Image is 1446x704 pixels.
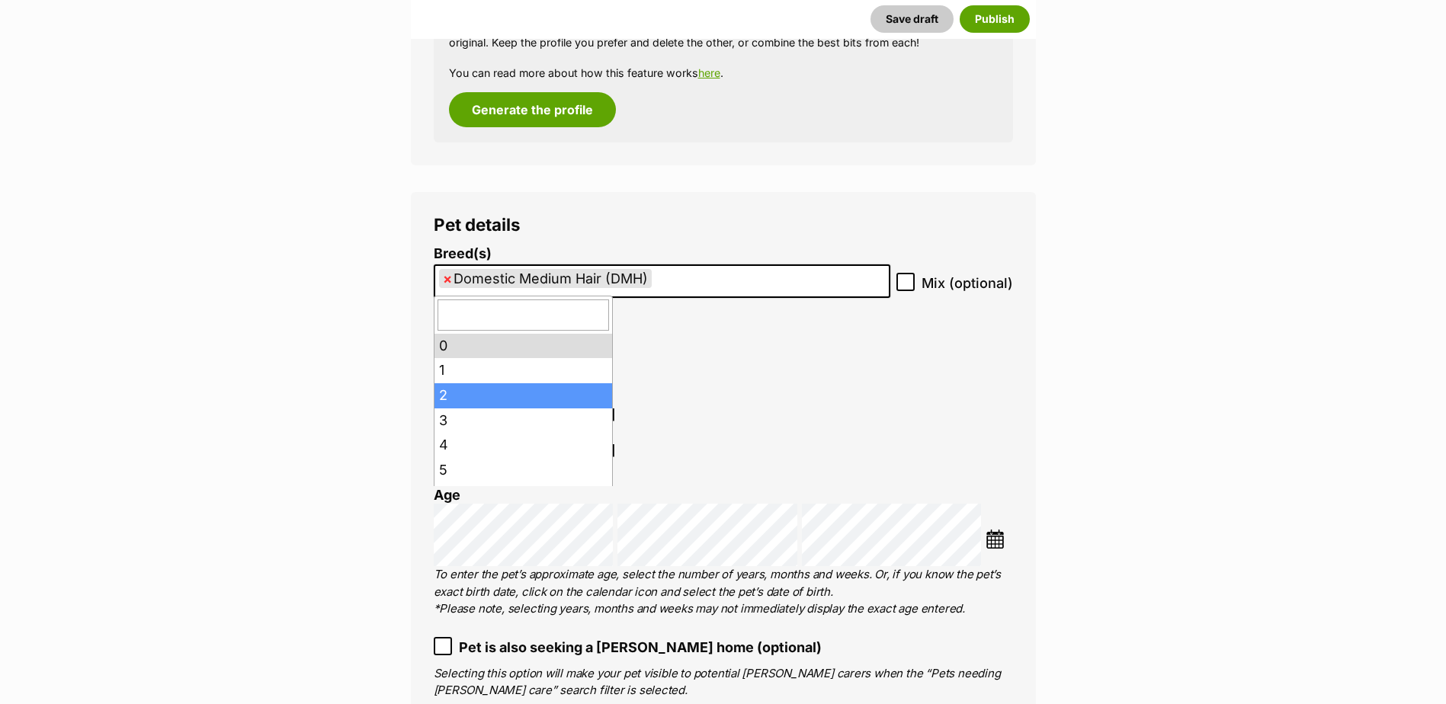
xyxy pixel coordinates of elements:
p: You can read more about how this feature works . [449,65,998,81]
img: ... [986,530,1005,549]
li: 4 [434,433,613,458]
span: Mix (optional) [922,273,1013,293]
li: 1 [434,358,613,383]
li: 6 [434,483,613,508]
label: Breed(s) [434,246,890,262]
span: Pet details [434,214,521,235]
button: Save draft [870,5,954,33]
span: × [443,269,452,288]
p: Domestic Medium Hair (DMH) [434,325,890,344]
li: 2 [434,383,613,408]
p: Selecting this option will make your pet visible to potential [PERSON_NAME] carers when the “Pets... [434,665,1013,699]
li: 0 [434,334,613,359]
li: Breed display preview [434,246,890,360]
li: Domestic Medium Hair (DMH) [439,269,652,288]
li: 5 [434,458,613,483]
a: here [698,66,720,79]
label: Age [434,487,460,503]
button: Publish [960,5,1030,33]
p: To enter the pet’s approximate age, select the number of years, months and weeks. Or, if you know... [434,566,1013,618]
button: Generate the profile [449,92,616,127]
span: Pet is also seeking a [PERSON_NAME] home (optional) [459,637,822,658]
li: 3 [434,408,613,434]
